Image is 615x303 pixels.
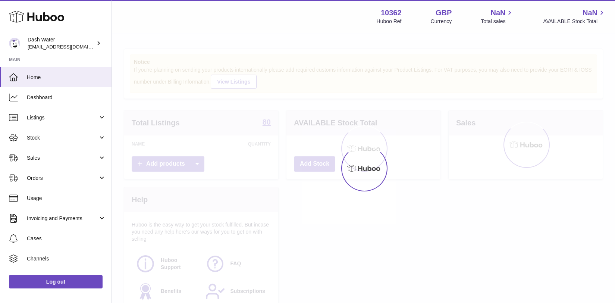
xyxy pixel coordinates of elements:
span: [EMAIL_ADDRESS][DOMAIN_NAME] [28,44,110,50]
div: Currency [431,18,452,25]
span: NaN [583,8,597,18]
strong: GBP [436,8,452,18]
div: Dash Water [28,36,95,50]
span: Home [27,74,106,81]
strong: 10362 [381,8,402,18]
span: Total sales [481,18,514,25]
div: Huboo Ref [377,18,402,25]
span: Cases [27,235,106,242]
a: NaN Total sales [481,8,514,25]
img: bea@dash-water.com [9,38,20,49]
span: NaN [490,8,505,18]
span: Invoicing and Payments [27,215,98,222]
span: Dashboard [27,94,106,101]
span: AVAILABLE Stock Total [543,18,606,25]
a: NaN AVAILABLE Stock Total [543,8,606,25]
span: Sales [27,154,98,162]
a: Log out [9,275,103,288]
span: Orders [27,175,98,182]
span: Channels [27,255,106,262]
span: Usage [27,195,106,202]
span: Stock [27,134,98,141]
span: Listings [27,114,98,121]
